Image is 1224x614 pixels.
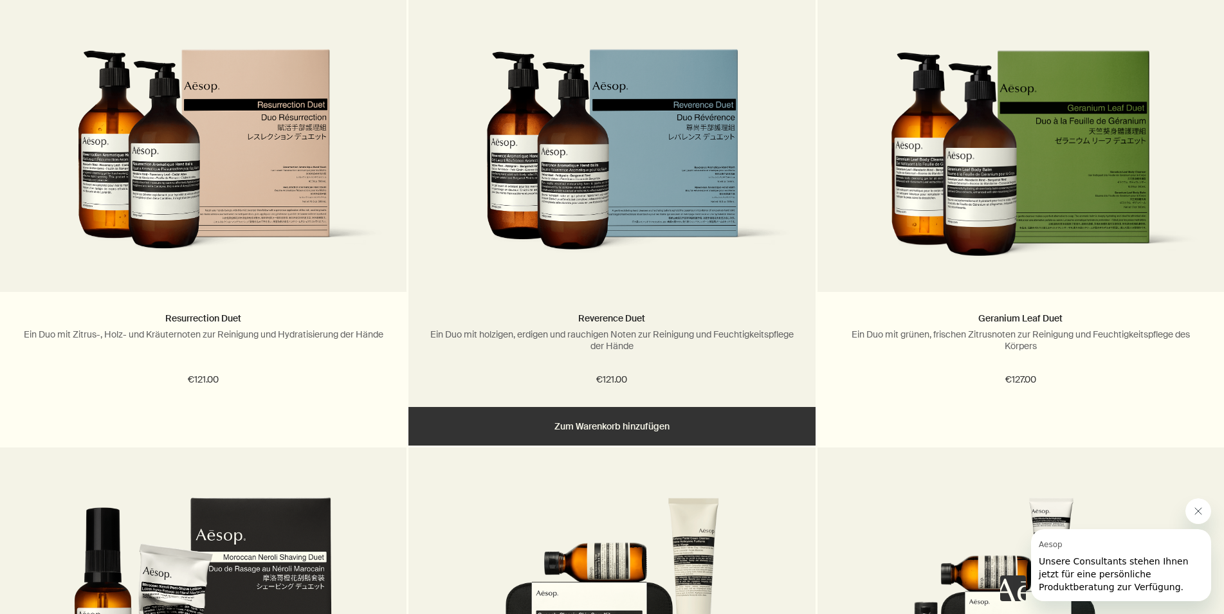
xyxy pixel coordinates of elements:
[1000,575,1026,601] iframe: no content
[408,407,815,446] button: Zum Warenkorb hinzufügen - €121.00
[818,35,1224,292] a: Geranium Leaf Duet in outer carton
[837,329,1205,352] p: Ein Duo mit grünen, frischen Zitrusnoten zur Reinigung und Feuchtigkeitspflege des Körpers
[408,35,815,292] a: Reverence Duet in outer carton
[188,372,219,388] span: €121.00
[428,49,796,273] img: Reverence Duet in outer carton
[165,312,241,324] a: Resurrection Duet
[1185,498,1211,524] iframe: Close message from Aesop
[19,329,387,340] p: Ein Duo mit Zitrus-, Holz- und Kräuternoten zur Reinigung und Hydratisierung der Hände
[19,49,387,273] img: Resurrection Duet in outer carton
[1005,372,1036,388] span: €127.00
[578,312,645,324] a: Reverence Duet
[837,49,1205,273] img: Geranium Leaf Duet in outer carton
[596,372,627,388] span: €121.00
[1000,498,1211,601] div: Aesop says "Unsere Consultants stehen Ihnen jetzt für eine persönliche Produktberatung zur Verfüg...
[428,329,796,352] p: Ein Duo mit holzigen, erdigen und rauchigen Noten zur Reinigung und Feuchtigkeitspflege der Hände
[978,312,1063,324] a: Geranium Leaf Duet
[1031,529,1211,601] iframe: Message from Aesop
